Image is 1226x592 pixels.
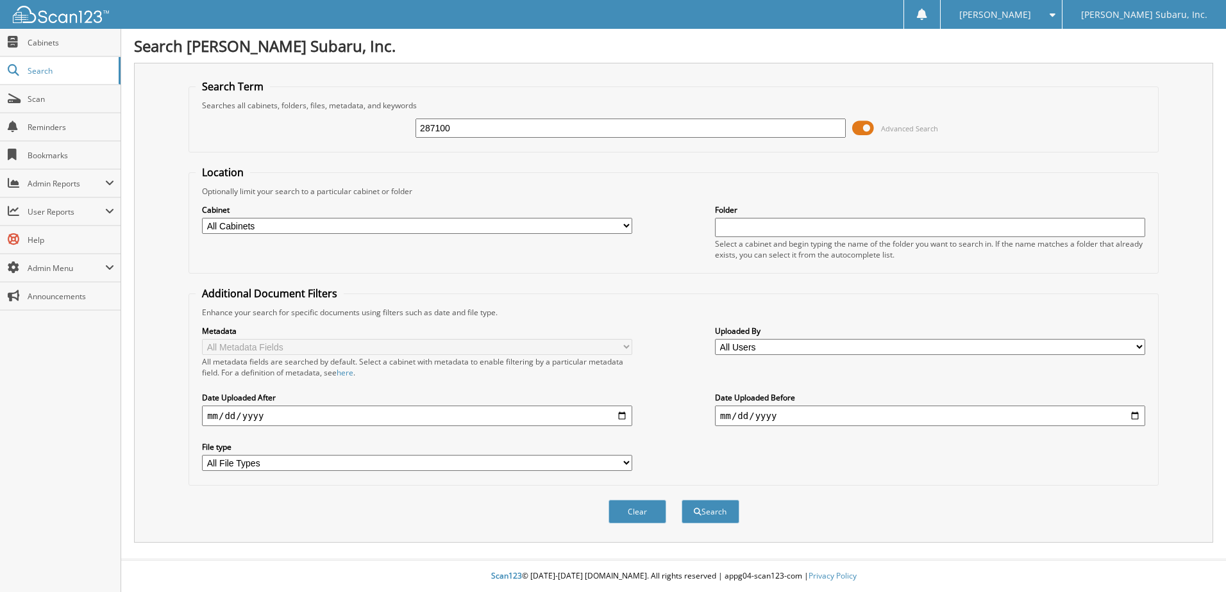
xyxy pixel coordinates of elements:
[28,206,105,217] span: User Reports
[28,178,105,189] span: Admin Reports
[196,165,250,179] legend: Location
[491,570,522,581] span: Scan123
[881,124,938,133] span: Advanced Search
[202,441,632,452] label: File type
[1081,11,1207,19] span: [PERSON_NAME] Subaru, Inc.
[202,325,632,336] label: Metadata
[134,35,1213,56] h1: Search [PERSON_NAME] Subaru, Inc.
[13,6,109,23] img: scan123-logo-white.svg
[196,100,1152,111] div: Searches all cabinets, folders, files, metadata, and keywords
[202,204,632,215] label: Cabinet
[715,238,1145,260] div: Select a cabinet and begin typing the name of the folder you want to search in. If the name match...
[28,291,114,302] span: Announcements
[682,500,739,523] button: Search
[28,122,114,133] span: Reminders
[28,150,114,161] span: Bookmarks
[196,79,270,94] legend: Search Term
[202,356,632,378] div: All metadata fields are searched by default. Select a cabinet with metadata to enable filtering b...
[809,570,857,581] a: Privacy Policy
[121,561,1226,592] div: © [DATE]-[DATE] [DOMAIN_NAME]. All rights reserved | appg04-scan123-com |
[196,307,1152,318] div: Enhance your search for specific documents using filters such as date and file type.
[715,392,1145,403] label: Date Uploaded Before
[196,286,344,300] legend: Additional Document Filters
[28,65,112,76] span: Search
[196,186,1152,197] div: Optionally limit your search to a particular cabinet or folder
[202,406,632,426] input: start
[959,11,1031,19] span: [PERSON_NAME]
[715,204,1145,215] label: Folder
[609,500,666,523] button: Clear
[715,325,1145,336] label: Uploaded By
[28,263,105,274] span: Admin Menu
[202,392,632,403] label: Date Uploaded After
[28,234,114,245] span: Help
[28,94,114,104] span: Scan
[715,406,1145,426] input: end
[1162,530,1226,592] iframe: Chat Widget
[28,37,114,48] span: Cabinets
[337,367,353,378] a: here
